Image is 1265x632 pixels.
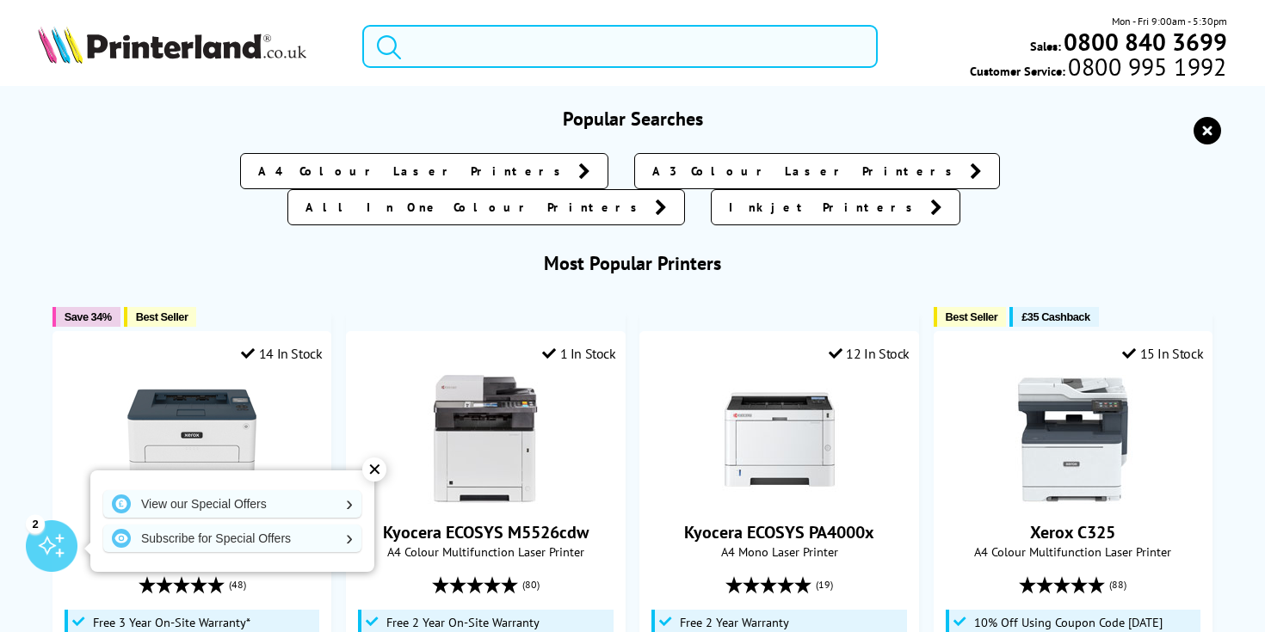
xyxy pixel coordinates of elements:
[124,307,197,327] button: Best Seller
[680,616,789,629] span: Free 2 Year Warranty
[946,310,998,323] span: Best Seller
[1030,38,1061,54] span: Sales:
[127,375,256,504] img: Xerox B230
[386,616,540,629] span: Free 2 Year On-Site Warranty
[684,521,874,543] a: Kyocera ECOSYS PA4000x
[1030,521,1115,543] a: Xerox C325
[1021,310,1089,323] span: £35 Cashback
[1109,568,1126,601] span: (88)
[421,490,550,507] a: Kyocera ECOSYS M5526cdw
[1009,307,1098,327] button: £35 Cashback
[542,345,616,362] div: 1 In Stock
[974,616,1163,629] span: 10% Off Using Coupon Code [DATE]
[522,568,540,601] span: (80)
[634,153,1000,189] a: A3 Colour Laser Printers
[229,568,246,601] span: (48)
[943,543,1204,560] span: A4 Colour Multifunction Laser Printer
[934,307,1007,327] button: Best Seller
[65,310,112,323] span: Save 34%
[421,375,550,504] img: Kyocera ECOSYS M5526cdw
[715,490,844,507] a: Kyocera ECOSYS PA4000x
[1061,34,1227,50] a: 0800 840 3699
[970,58,1226,79] span: Customer Service:
[136,310,188,323] span: Best Seller
[652,163,961,180] span: A3 Colour Laser Printers
[355,543,616,560] span: A4 Colour Multifunction Laser Printer
[241,345,322,362] div: 14 In Stock
[362,457,386,482] div: ✕
[258,163,570,180] span: A4 Colour Laser Printers
[38,251,1227,275] h3: Most Popular Printers
[52,307,120,327] button: Save 34%
[1009,375,1138,504] img: Xerox C325
[240,153,608,189] a: A4 Colour Laser Printers
[103,490,361,518] a: View our Special Offers
[829,345,910,362] div: 12 In Stock
[816,568,833,601] span: (19)
[362,25,877,68] input: Search product or
[38,26,341,67] a: Printerland Logo
[649,543,910,560] span: A4 Mono Laser Printer
[1122,345,1203,362] div: 15 In Stock
[715,375,844,504] img: Kyocera ECOSYS PA4000x
[1065,58,1226,75] span: 0800 995 1992
[305,199,646,216] span: All In One Colour Printers
[38,107,1227,131] h3: Popular Searches
[1112,13,1227,29] span: Mon - Fri 9:00am - 5:30pm
[38,26,306,64] img: Printerland Logo
[93,616,250,629] span: Free 3 Year On-Site Warranty*
[383,521,589,543] a: Kyocera ECOSYS M5526cdw
[1064,26,1227,58] b: 0800 840 3699
[1009,490,1138,507] a: Xerox C325
[711,189,960,225] a: Inkjet Printers
[103,525,361,552] a: Subscribe for Special Offers
[26,514,45,533] div: 2
[287,189,685,225] a: All In One Colour Printers
[729,199,922,216] span: Inkjet Printers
